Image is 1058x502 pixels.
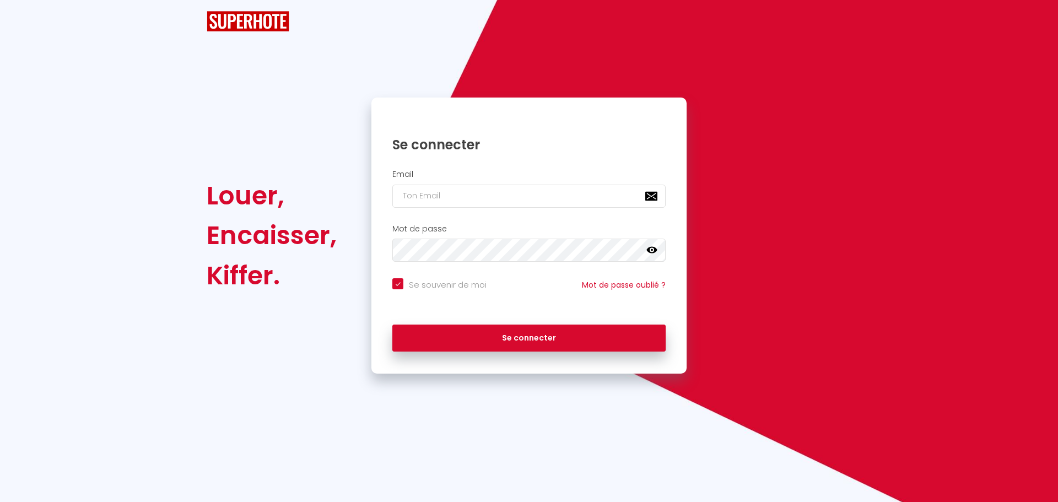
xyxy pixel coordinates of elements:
[392,224,666,234] h2: Mot de passe
[392,325,666,352] button: Se connecter
[392,170,666,179] h2: Email
[392,136,666,153] h1: Se connecter
[582,279,666,290] a: Mot de passe oublié ?
[207,215,337,255] div: Encaisser,
[207,256,337,295] div: Kiffer.
[207,176,337,215] div: Louer,
[392,185,666,208] input: Ton Email
[207,11,289,31] img: SuperHote logo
